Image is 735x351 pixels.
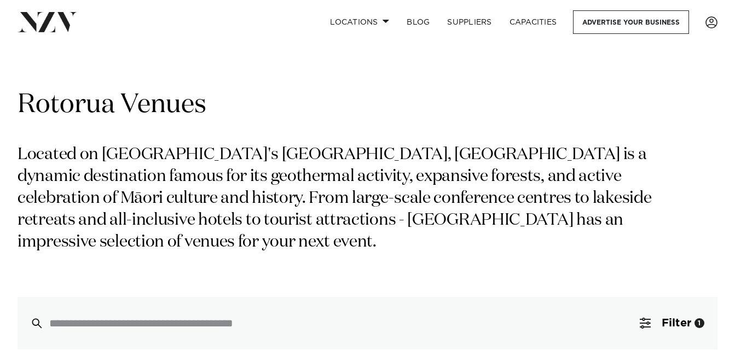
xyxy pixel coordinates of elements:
a: Advertise your business [573,10,689,34]
a: BLOG [398,10,438,34]
div: 1 [695,318,704,328]
img: nzv-logo.png [18,12,77,32]
h1: Rotorua Venues [18,88,717,122]
a: Capacities [501,10,566,34]
span: Filter [662,318,691,329]
a: SUPPLIERS [438,10,500,34]
button: Filter1 [627,297,717,349]
p: Located on [GEOGRAPHIC_DATA]'s [GEOGRAPHIC_DATA], [GEOGRAPHIC_DATA] is a dynamic destination famo... [18,144,694,253]
a: Locations [321,10,398,34]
